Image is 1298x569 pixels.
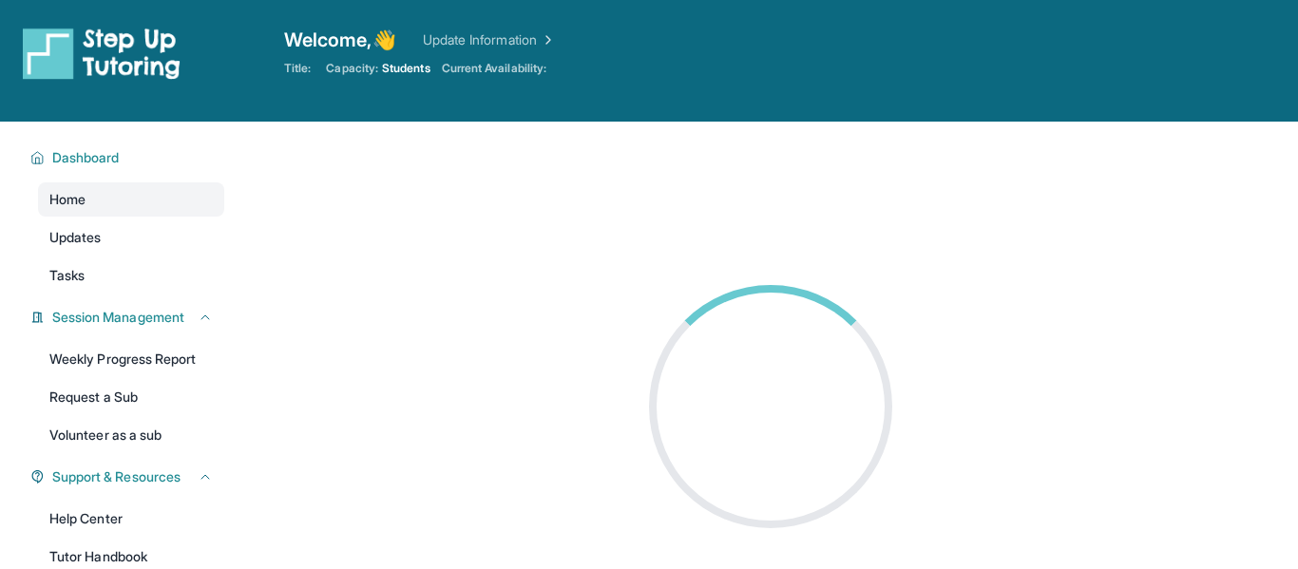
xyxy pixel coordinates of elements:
[38,418,224,452] a: Volunteer as a sub
[49,190,86,209] span: Home
[442,61,546,76] span: Current Availability:
[23,27,181,80] img: logo
[52,467,181,486] span: Support & Resources
[284,61,311,76] span: Title:
[52,148,120,167] span: Dashboard
[49,228,102,247] span: Updates
[38,220,224,255] a: Updates
[537,30,556,49] img: Chevron Right
[38,342,224,376] a: Weekly Progress Report
[38,258,224,293] a: Tasks
[49,266,85,285] span: Tasks
[45,308,213,327] button: Session Management
[52,308,184,327] span: Session Management
[38,502,224,536] a: Help Center
[38,182,224,217] a: Home
[382,61,430,76] span: Students
[45,148,213,167] button: Dashboard
[45,467,213,486] button: Support & Resources
[423,30,556,49] a: Update Information
[326,61,378,76] span: Capacity:
[284,27,396,53] span: Welcome, 👋
[38,380,224,414] a: Request a Sub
